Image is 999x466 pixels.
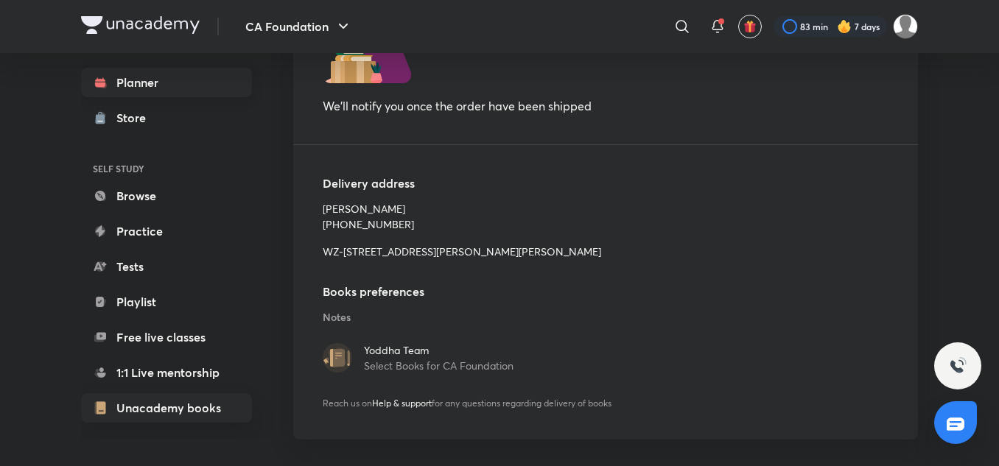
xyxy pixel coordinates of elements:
a: Store [81,103,252,133]
p: WZ-[STREET_ADDRESS][PERSON_NAME][PERSON_NAME] [323,244,888,259]
p: Yoddha Team [364,342,888,358]
a: Tests [81,252,252,281]
a: 1:1 Live mentorship [81,358,252,387]
p: [PHONE_NUMBER] [323,216,888,232]
button: CA Foundation [236,12,361,41]
img: ttu [949,357,967,375]
span: Help & support [372,398,432,409]
img: ansh jain [893,14,918,39]
a: Practice [81,216,252,246]
img: avatar [743,20,757,33]
img: Company Logo [81,16,200,34]
p: Select Books for CA Foundation [364,358,888,373]
p: [PERSON_NAME] [323,201,888,216]
img: - [323,343,352,373]
a: Planner [81,68,252,97]
a: Playlist [81,287,252,317]
div: Store [116,109,155,127]
a: Unacademy books [81,393,252,423]
h5: Delivery address [323,174,888,192]
a: Free live classes [81,322,252,352]
img: streak [837,19,852,34]
h5: Books preferences [323,283,888,309]
h6: SELF STUDY [81,156,252,181]
p: Notes [323,309,888,325]
p: Reach us on for any questions regarding delivery of books [323,373,888,410]
button: avatar [738,15,762,38]
h5: We’ll notify you once the order have been shipped [323,97,706,115]
a: Company Logo [81,16,200,38]
a: Browse [81,181,252,211]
